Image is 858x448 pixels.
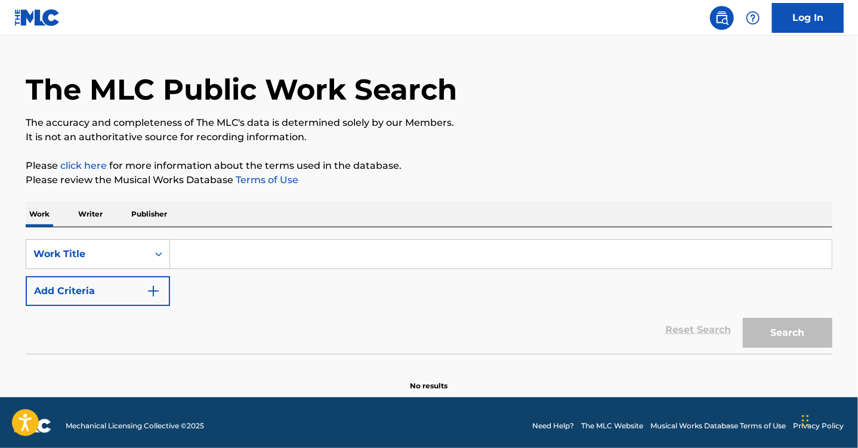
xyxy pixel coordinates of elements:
[411,366,448,391] p: No results
[581,421,643,431] a: The MLC Website
[14,9,60,26] img: MLC Logo
[741,6,765,30] div: Help
[793,421,844,431] a: Privacy Policy
[802,403,809,438] div: Drag
[26,116,832,130] p: The accuracy and completeness of The MLC's data is determined solely by our Members.
[798,391,858,448] iframe: Chat Widget
[146,284,161,298] img: 9d2ae6d4665cec9f34b9.svg
[66,421,204,431] span: Mechanical Licensing Collective © 2025
[233,174,298,186] a: Terms of Use
[532,421,574,431] a: Need Help?
[26,202,53,227] p: Work
[26,159,832,173] p: Please for more information about the terms used in the database.
[60,160,107,171] a: click here
[128,202,171,227] p: Publisher
[772,3,844,33] a: Log In
[75,202,106,227] p: Writer
[26,130,832,144] p: It is not an authoritative source for recording information.
[26,173,832,187] p: Please review the Musical Works Database
[650,421,786,431] a: Musical Works Database Terms of Use
[26,239,832,354] form: Search Form
[746,11,760,25] img: help
[710,6,734,30] a: Public Search
[715,11,729,25] img: search
[26,276,170,306] button: Add Criteria
[26,72,457,107] h1: The MLC Public Work Search
[33,247,141,261] div: Work Title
